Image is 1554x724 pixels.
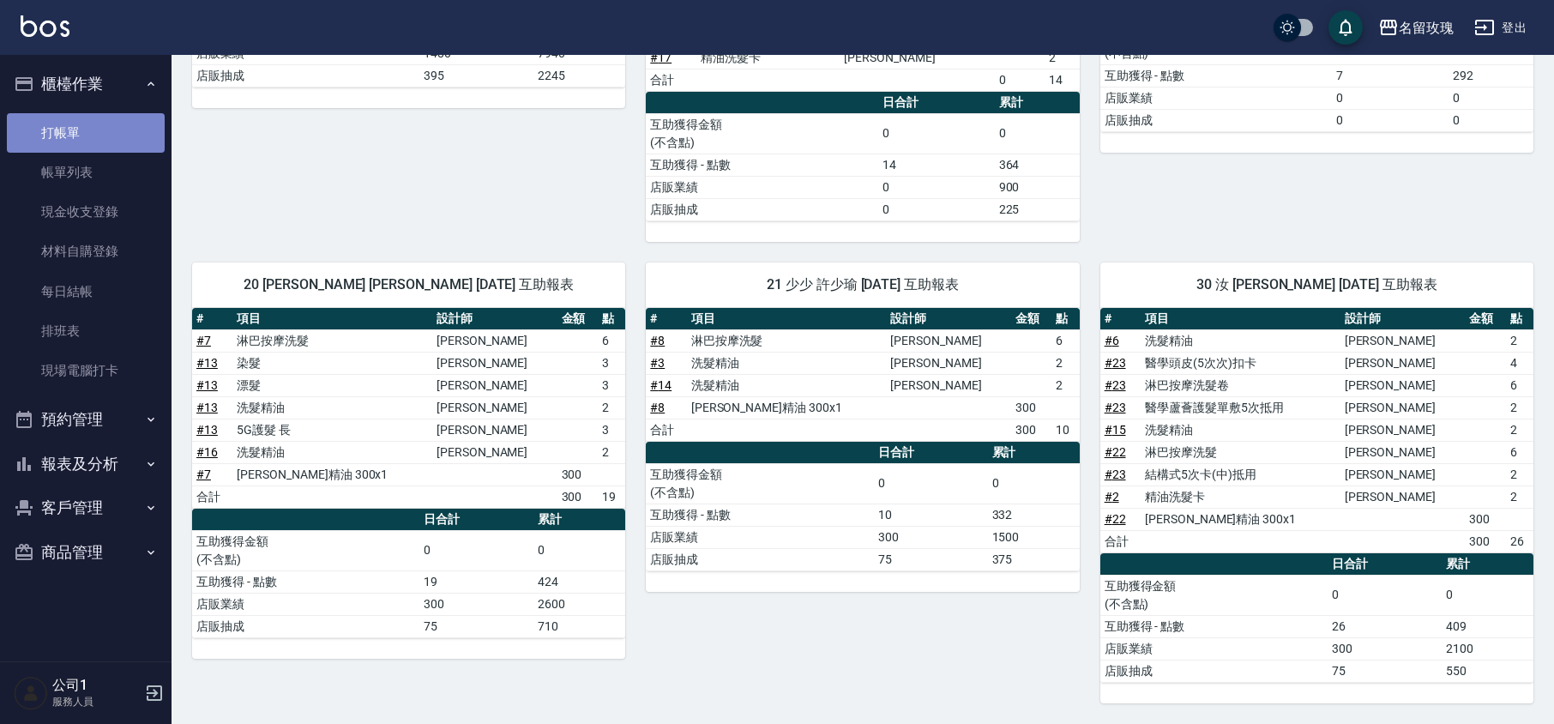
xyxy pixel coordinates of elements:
[1105,445,1126,459] a: #22
[646,548,873,570] td: 店販抽成
[192,308,625,509] table: a dense table
[533,615,625,637] td: 710
[192,593,419,615] td: 店販業績
[878,113,995,154] td: 0
[1328,660,1442,682] td: 75
[598,352,625,374] td: 3
[988,504,1080,526] td: 332
[988,442,1080,464] th: 累計
[7,113,165,153] a: 打帳單
[213,276,605,293] span: 20 [PERSON_NAME] [PERSON_NAME] [DATE] 互助報表
[1100,3,1533,132] table: a dense table
[1045,69,1079,91] td: 14
[886,329,1011,352] td: [PERSON_NAME]
[232,463,432,486] td: [PERSON_NAME]精油 300x1
[196,356,218,370] a: #13
[7,62,165,106] button: 櫃檯作業
[196,423,218,437] a: #13
[1340,308,1466,330] th: 設計師
[687,374,887,396] td: 洗髮精油
[1332,64,1449,87] td: 7
[7,530,165,575] button: 商品管理
[192,615,419,637] td: 店販抽成
[1141,419,1340,441] td: 洗髮精油
[995,92,1080,114] th: 累計
[646,442,1079,571] table: a dense table
[21,15,69,37] img: Logo
[196,401,218,414] a: #13
[1340,352,1466,374] td: [PERSON_NAME]
[646,526,873,548] td: 店販業績
[687,308,887,330] th: 項目
[995,176,1080,198] td: 900
[1141,441,1340,463] td: 淋巴按摩洗髮
[1467,12,1533,44] button: 登出
[1141,308,1340,330] th: 項目
[666,276,1058,293] span: 21 少少 許少瑜 [DATE] 互助報表
[192,530,419,570] td: 互助獲得金額 (不含點)
[52,694,140,709] p: 服務人員
[1011,308,1051,330] th: 金額
[995,113,1080,154] td: 0
[1100,308,1533,553] table: a dense table
[196,445,218,459] a: #16
[1442,660,1533,682] td: 550
[598,374,625,396] td: 3
[1051,352,1079,374] td: 2
[1506,530,1533,552] td: 26
[598,441,625,463] td: 2
[878,92,995,114] th: 日合計
[192,509,625,638] table: a dense table
[646,154,878,176] td: 互助獲得 - 點數
[1442,553,1533,576] th: 累計
[1340,374,1466,396] td: [PERSON_NAME]
[7,351,165,390] a: 現場電腦打卡
[1442,637,1533,660] td: 2100
[419,593,533,615] td: 300
[432,419,557,441] td: [PERSON_NAME]
[598,486,625,508] td: 19
[646,198,878,220] td: 店販抽成
[1100,109,1333,131] td: 店販抽成
[687,329,887,352] td: 淋巴按摩洗髮
[1328,615,1442,637] td: 26
[232,441,432,463] td: 洗髮精油
[840,46,995,69] td: [PERSON_NAME]
[1045,46,1079,69] td: 2
[874,463,988,504] td: 0
[7,192,165,232] a: 現金收支登錄
[650,378,672,392] a: #14
[598,329,625,352] td: 6
[1465,508,1505,530] td: 300
[1465,530,1505,552] td: 300
[1100,553,1533,683] table: a dense table
[557,486,598,508] td: 300
[7,153,165,192] a: 帳單列表
[232,396,432,419] td: 洗髮精油
[646,419,686,441] td: 合計
[650,356,665,370] a: #3
[1100,575,1328,615] td: 互助獲得金額 (不含點)
[598,308,625,330] th: 點
[988,526,1080,548] td: 1500
[687,352,887,374] td: 洗髮精油
[1141,396,1340,419] td: 醫學蘆薈護髮單敷5次抵用
[419,530,533,570] td: 0
[878,176,995,198] td: 0
[874,442,988,464] th: 日合計
[557,308,598,330] th: 金額
[1141,508,1340,530] td: [PERSON_NAME]精油 300x1
[1506,308,1533,330] th: 點
[1141,486,1340,508] td: 精油洗髮卡
[196,468,211,481] a: #7
[1100,64,1333,87] td: 互助獲得 - 點數
[1100,637,1328,660] td: 店販業績
[192,308,232,330] th: #
[7,272,165,311] a: 每日結帳
[650,334,665,347] a: #8
[1051,374,1079,396] td: 2
[995,154,1080,176] td: 364
[1340,396,1466,419] td: [PERSON_NAME]
[14,676,48,710] img: Person
[432,441,557,463] td: [PERSON_NAME]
